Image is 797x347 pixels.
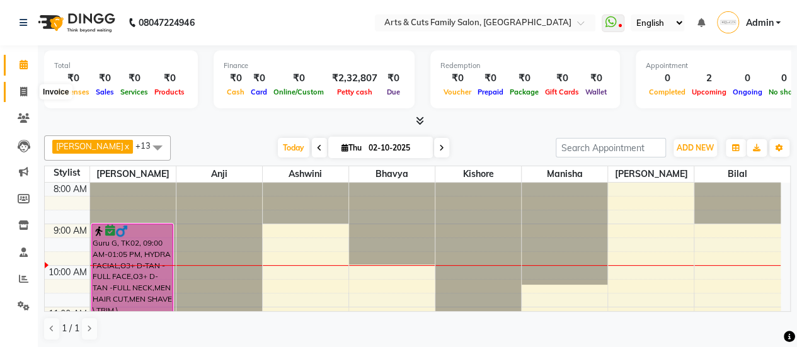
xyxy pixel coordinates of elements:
[117,71,151,86] div: ₹0
[440,88,474,96] span: Voucher
[117,88,151,96] span: Services
[694,166,781,182] span: Bilal
[123,141,129,151] a: x
[717,11,739,33] img: Admin
[689,88,730,96] span: Upcoming
[730,71,765,86] div: 0
[176,166,262,182] span: Anji
[582,71,610,86] div: ₹0
[62,322,79,335] span: 1 / 1
[542,71,582,86] div: ₹0
[338,143,365,152] span: Thu
[224,60,404,71] div: Finance
[474,71,507,86] div: ₹0
[349,166,435,182] span: Bhavya
[674,139,717,157] button: ADD NEW
[224,88,248,96] span: Cash
[224,71,248,86] div: ₹0
[51,224,89,237] div: 9:00 AM
[46,307,89,321] div: 11:00 AM
[440,71,474,86] div: ₹0
[582,88,610,96] span: Wallet
[435,166,521,182] span: Kishore
[56,141,123,151] span: [PERSON_NAME]
[677,143,714,152] span: ADD NEW
[440,60,610,71] div: Redemption
[745,16,773,30] span: Admin
[46,266,89,279] div: 10:00 AM
[135,140,160,151] span: +13
[40,84,72,100] div: Invoice
[270,88,327,96] span: Online/Custom
[507,88,542,96] span: Package
[151,88,188,96] span: Products
[522,166,607,182] span: Manisha
[54,71,93,86] div: ₹0
[248,88,270,96] span: Card
[507,71,542,86] div: ₹0
[730,88,765,96] span: Ongoing
[270,71,327,86] div: ₹0
[278,138,309,157] span: Today
[556,138,666,157] input: Search Appointment
[51,183,89,196] div: 8:00 AM
[151,71,188,86] div: ₹0
[382,71,404,86] div: ₹0
[608,166,694,182] span: [PERSON_NAME]
[334,88,376,96] span: Petty cash
[327,71,382,86] div: ₹2,32,807
[365,139,428,157] input: 2025-10-02
[646,88,689,96] span: Completed
[248,71,270,86] div: ₹0
[93,71,117,86] div: ₹0
[90,166,176,182] span: [PERSON_NAME]
[139,5,194,40] b: 08047224946
[45,166,89,179] div: Stylist
[542,88,582,96] span: Gift Cards
[263,166,348,182] span: Ashwini
[93,88,117,96] span: Sales
[54,60,188,71] div: Total
[689,71,730,86] div: 2
[646,71,689,86] div: 0
[32,5,118,40] img: logo
[384,88,403,96] span: Due
[474,88,507,96] span: Prepaid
